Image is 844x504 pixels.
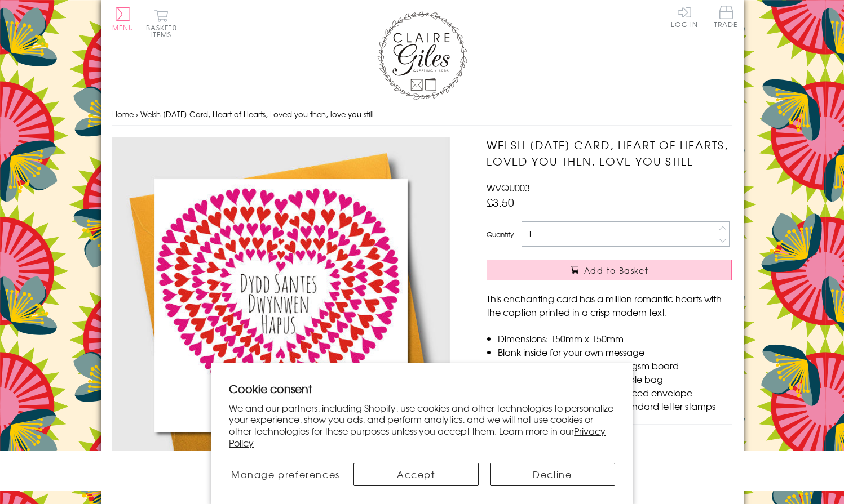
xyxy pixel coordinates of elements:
[112,23,134,33] span: Menu
[229,402,615,449] p: We and our partners, including Shopify, use cookies and other technologies to personalize your ex...
[112,109,134,119] a: Home
[353,463,479,486] button: Accept
[487,137,732,170] h1: Welsh [DATE] Card, Heart of Hearts, Loved you then, love you still
[112,7,134,31] button: Menu
[231,467,340,481] span: Manage preferences
[671,6,698,28] a: Log In
[229,463,342,486] button: Manage preferences
[714,6,738,30] a: Trade
[377,11,467,100] img: Claire Giles Greetings Cards
[487,194,514,210] span: £3.50
[498,359,732,372] li: Printed in the U.K on quality 350gsm board
[498,345,732,359] li: Blank inside for your own message
[487,260,732,280] button: Add to Basket
[490,463,615,486] button: Decline
[151,23,177,39] span: 0 items
[136,109,138,119] span: ›
[112,137,450,474] img: Welsh Valentine's Day Card, Heart of Hearts, Loved you then, love you still
[229,424,606,449] a: Privacy Policy
[112,103,732,126] nav: breadcrumbs
[498,332,732,345] li: Dimensions: 150mm x 150mm
[229,381,615,396] h2: Cookie consent
[487,229,514,239] label: Quantity
[140,109,374,119] span: Welsh [DATE] Card, Heart of Hearts, Loved you then, love you still
[146,9,177,38] button: Basket0 items
[487,292,732,319] p: This enchanting card has a million romantic hearts with the caption printed in a crisp modern text.
[584,265,648,276] span: Add to Basket
[714,6,738,28] span: Trade
[487,181,530,194] span: WVQU003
